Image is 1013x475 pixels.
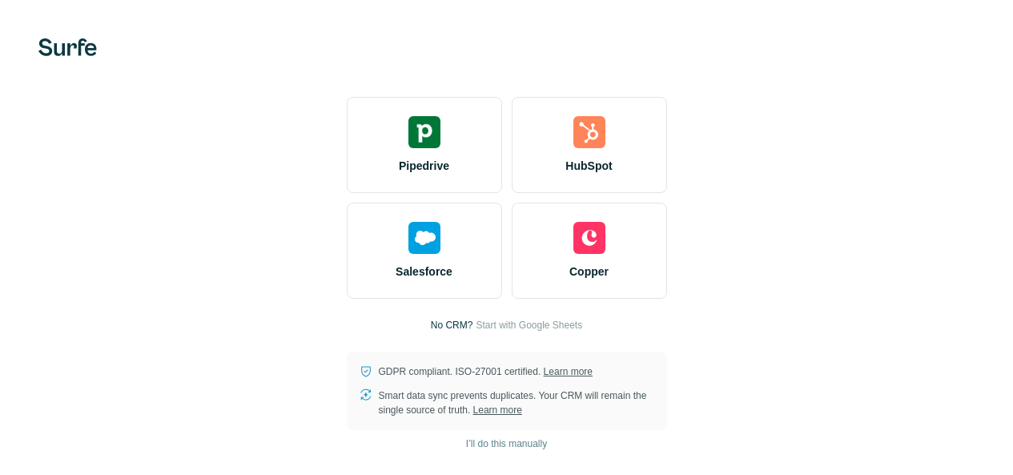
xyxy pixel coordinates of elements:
p: Smart data sync prevents duplicates. Your CRM will remain the single source of truth. [379,388,654,417]
span: Copper [569,264,609,280]
button: Start with Google Sheets [476,318,582,332]
img: salesforce's logo [408,222,440,254]
a: Learn more [544,366,593,377]
span: HubSpot [565,158,612,174]
p: No CRM? [431,318,473,332]
img: pipedrive's logo [408,116,440,148]
span: Salesforce [396,264,452,280]
img: copper's logo [573,222,605,254]
p: GDPR compliant. ISO-27001 certified. [379,364,593,379]
span: I’ll do this manually [466,437,547,451]
a: Learn more [473,405,522,416]
img: hubspot's logo [573,116,605,148]
button: I’ll do this manually [455,432,558,456]
h1: Select your CRM [347,46,667,78]
img: Surfe's logo [38,38,97,56]
span: Pipedrive [399,158,449,174]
